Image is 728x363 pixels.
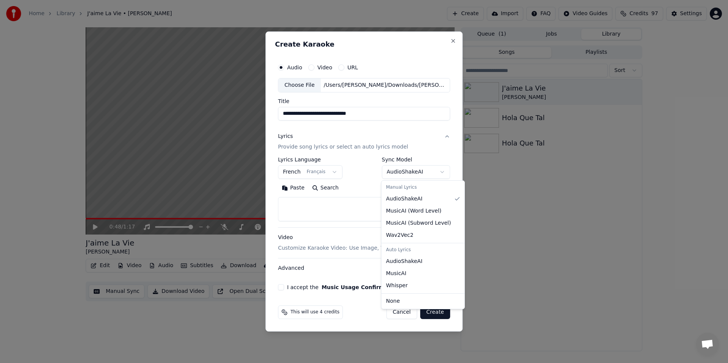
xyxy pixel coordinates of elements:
span: MusicAI ( Word Level ) [386,207,441,215]
span: MusicAI ( Subword Level ) [386,219,451,227]
div: Manual Lyrics [383,182,463,193]
span: MusicAI [386,270,406,277]
span: AudioShakeAI [386,195,422,203]
div: Auto Lyrics [383,245,463,255]
span: Whisper [386,282,408,289]
span: None [386,297,400,305]
span: Wav2Vec2 [386,232,413,239]
span: AudioShakeAI [386,258,422,265]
